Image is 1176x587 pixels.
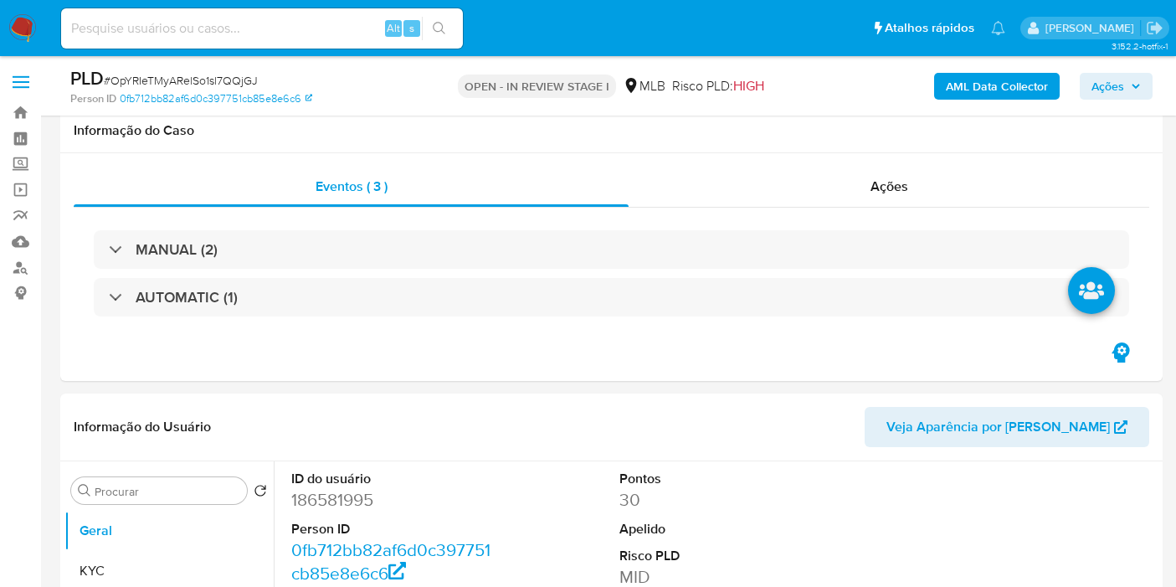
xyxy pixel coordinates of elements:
button: Veja Aparência por [PERSON_NAME] [865,407,1149,447]
span: s [409,20,414,36]
button: AML Data Collector [934,73,1060,100]
b: Person ID [70,91,116,106]
h1: Informação do Usuário [74,419,211,435]
span: Alt [387,20,400,36]
b: PLD [70,64,104,91]
button: search-icon [422,17,456,40]
span: Ações [870,177,908,196]
span: Atalhos rápidos [885,19,974,37]
dt: ID do usuário [291,470,494,488]
dd: 186581995 [291,488,494,512]
h3: AUTOMATIC (1) [136,288,238,306]
div: MLB [623,77,665,95]
dt: Person ID [291,520,494,538]
dt: Risco PLD [619,547,822,565]
a: Sair [1146,19,1163,37]
div: AUTOMATIC (1) [94,278,1129,317]
button: Ações [1080,73,1153,100]
button: Geral [64,511,274,551]
input: Pesquise usuários ou casos... [61,18,463,39]
a: 0fb712bb82af6d0c397751cb85e8e6c6 [120,91,312,106]
span: Veja Aparência por [PERSON_NAME] [886,407,1110,447]
p: lucas.barboza@mercadolivre.com [1045,20,1140,36]
p: OPEN - IN REVIEW STAGE I [458,75,616,98]
span: HIGH [733,76,764,95]
a: 0fb712bb82af6d0c397751cb85e8e6c6 [291,538,490,585]
input: Procurar [95,484,240,499]
h3: MANUAL (2) [136,240,218,259]
span: Ações [1091,73,1124,100]
b: AML Data Collector [946,73,1048,100]
div: MANUAL (2) [94,230,1129,269]
button: Retornar ao pedido padrão [254,484,267,502]
dt: Pontos [619,470,822,488]
span: Eventos ( 3 ) [316,177,388,196]
dt: Apelido [619,520,822,538]
a: Notificações [991,21,1005,35]
button: Procurar [78,484,91,497]
dd: 30 [619,488,822,512]
span: # OpYRIeTMyARelSo1sl7QQjGJ [104,72,258,89]
span: Risco PLD: [672,77,764,95]
h1: Informação do Caso [74,122,1149,139]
